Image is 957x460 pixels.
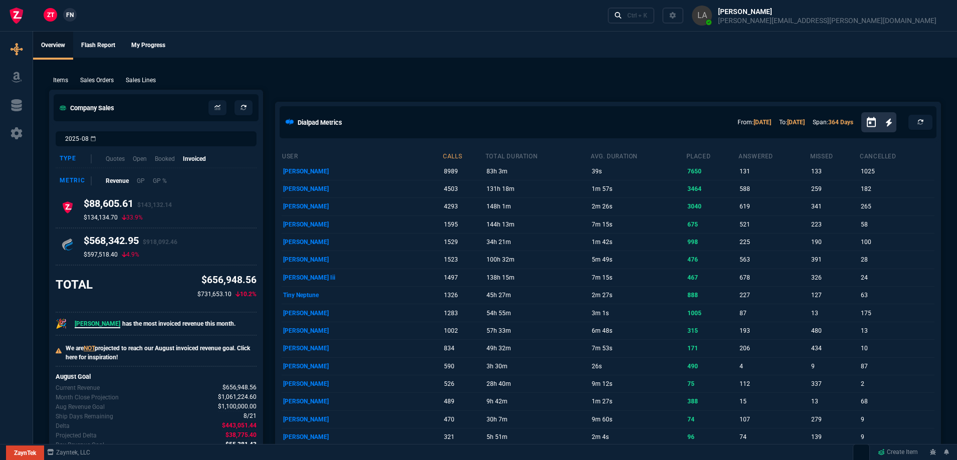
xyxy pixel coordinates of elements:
p: 326 [811,271,858,285]
p: 206 [740,341,808,355]
p: 619 [740,199,808,213]
a: Overview [33,32,73,60]
a: My Progress [123,32,173,60]
p: 675 [687,217,737,232]
p: 45h 27m [487,288,589,302]
p: 678 [740,271,808,285]
p: [PERSON_NAME] [283,306,441,320]
p: [PERSON_NAME] Iii [283,271,441,285]
p: 1523 [444,253,483,267]
p: spec.value [209,402,257,411]
p: 4 [740,359,808,373]
p: 54h 55m [487,306,589,320]
p: Tiny Neptune [283,288,441,302]
p: 148h 1m [487,199,589,213]
div: Ctrl + K [627,12,647,20]
p: 490 [687,359,737,373]
p: 4293 [444,199,483,213]
p: Open [133,154,147,163]
p: 1005 [687,306,737,320]
a: Flash Report [73,32,123,60]
p: 9m 12s [592,377,684,391]
span: Delta divided by the remaining ship days. [225,440,257,449]
h4: $568,342.95 [84,235,177,251]
p: 175 [861,306,932,320]
th: cancelled [859,148,934,162]
p: 15 [740,394,808,408]
p: Company Revenue Goal for Aug. [56,402,105,411]
p: 13 [811,306,858,320]
p: 227 [740,288,808,302]
p: 139 [811,430,858,444]
p: 223 [811,217,858,232]
p: [PERSON_NAME] [283,164,441,178]
p: 33.9% [122,213,143,221]
p: 434 [811,341,858,355]
p: 57h 33m [487,324,589,338]
p: 1025 [861,164,932,178]
p: 2m 26s [592,199,684,213]
th: placed [686,148,739,162]
span: $143,132.14 [137,201,172,208]
p: 7m 15s [592,217,684,232]
p: Quotes [106,154,125,163]
p: 131h 18m [487,182,589,196]
span: The difference between the current month's Revenue and the goal. [222,421,257,430]
a: 364 Days [828,119,853,126]
p: [PERSON_NAME] [283,394,441,408]
p: 4.9% [122,251,139,259]
p: 391 [811,253,858,267]
p: 133 [811,164,858,178]
span: FN [66,11,74,20]
p: spec.value [209,392,257,402]
th: calls [442,148,485,162]
p: 75 [687,377,737,391]
p: spec.value [216,440,257,449]
p: 1283 [444,306,483,320]
p: 1529 [444,235,483,249]
span: Uses current month's data to project the month's close. [218,392,257,402]
p: 58 [861,217,932,232]
p: 388 [687,394,737,408]
th: user [282,148,442,162]
p: 526 [444,377,483,391]
h3: TOTAL [56,277,93,292]
p: Delta divided by the remaining ship days. [56,440,104,449]
p: 259 [811,182,858,196]
a: [DATE] [787,119,805,126]
p: 74 [687,412,737,426]
p: 1002 [444,324,483,338]
p: 34h 21m [487,235,589,249]
p: 7650 [687,164,737,178]
a: msbcCompanyName [44,448,93,457]
p: 100 [861,235,932,249]
p: 2m 27s [592,288,684,302]
p: 13 [811,394,858,408]
p: Out of 21 ship days in Aug - there are 8 remaining. [56,412,113,421]
p: 1m 27s [592,394,684,408]
p: $656,948.56 [197,273,257,288]
p: [PERSON_NAME] [283,430,441,444]
p: 28 [861,253,932,267]
p: [PERSON_NAME] [283,377,441,391]
p: 5h 51m [487,430,589,444]
p: $134,134.70 [84,213,118,221]
span: NOT [84,345,95,352]
p: 74 [740,430,808,444]
p: 8989 [444,164,483,178]
p: 171 [687,341,737,355]
p: 4503 [444,182,483,196]
p: 68 [861,394,932,408]
p: GP [137,176,145,185]
p: 3m 1s [592,306,684,320]
p: 467 [687,271,737,285]
p: We are projected to reach our August invoiced revenue goal. Click here for inspiration! [66,344,257,362]
span: Out of 21 ship days in Aug - there are 8 remaining. [244,411,257,421]
p: 🎉 [56,317,67,331]
p: 13 [861,324,932,338]
p: 24 [861,271,932,285]
p: 28h 40m [487,377,589,391]
p: To: [779,118,805,127]
span: $918,092.46 [143,239,177,246]
p: 127 [811,288,858,302]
